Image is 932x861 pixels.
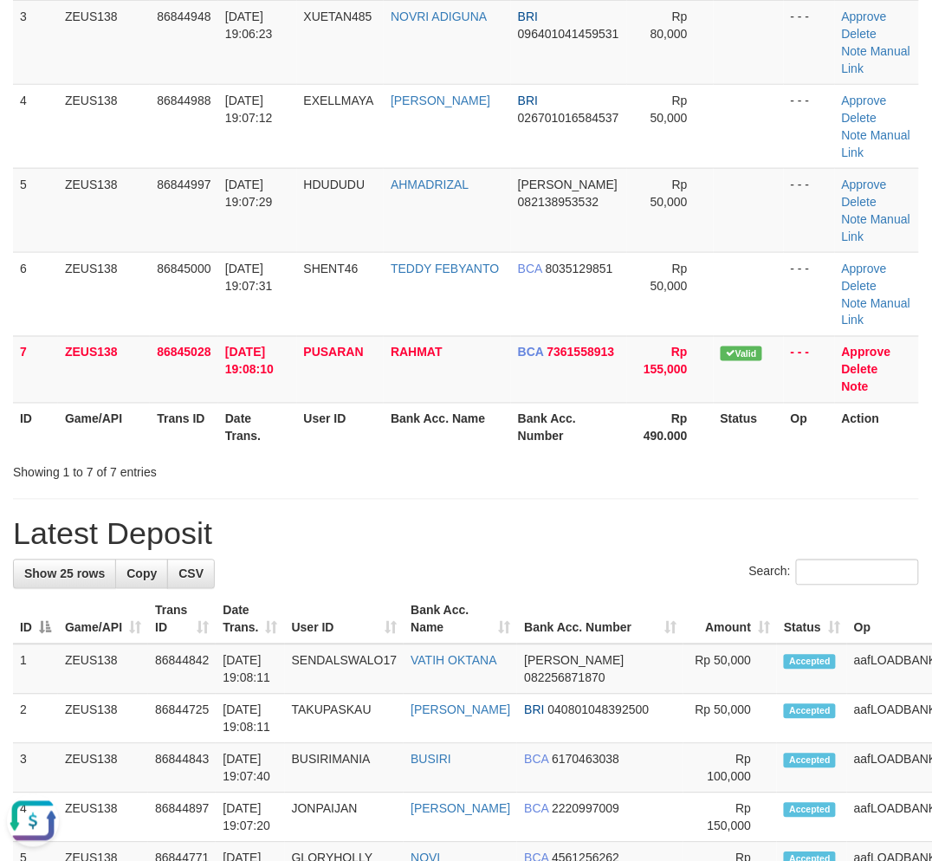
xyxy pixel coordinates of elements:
[58,403,150,452] th: Game/API
[842,111,877,125] a: Delete
[216,744,284,793] td: [DATE] 19:07:40
[157,346,210,359] span: 86845028
[784,168,835,252] td: - - -
[683,695,777,744] td: Rp 50,000
[58,695,148,744] td: ZEUS138
[524,802,548,816] span: BCA
[784,704,836,719] span: Accepted
[842,346,891,359] a: Approve
[58,252,150,336] td: ZEUS138
[178,567,204,581] span: CSV
[842,44,910,75] a: Manual Link
[518,94,538,107] span: BRI
[58,793,148,843] td: ZEUS138
[842,128,868,142] a: Note
[411,703,510,717] a: [PERSON_NAME]
[13,595,58,644] th: ID: activate to sort column descending
[216,793,284,843] td: [DATE] 19:07:20
[777,595,847,644] th: Status: activate to sort column ascending
[842,178,887,191] a: Approve
[650,178,688,209] span: Rp 50,000
[842,363,878,377] a: Delete
[524,671,605,685] span: Copy 082256871870 to clipboard
[784,84,835,168] td: - - -
[784,252,835,336] td: - - -
[842,10,887,23] a: Approve
[297,403,385,452] th: User ID
[683,595,777,644] th: Amount: activate to sort column ascending
[285,595,405,644] th: User ID: activate to sort column ascending
[511,403,627,452] th: Bank Acc. Number
[13,336,58,403] td: 7
[842,44,868,58] a: Note
[391,10,487,23] a: NOVRI ADIGUNA
[285,695,405,744] td: TAKUPASKAU
[518,27,619,41] span: Copy 096401041459531 to clipboard
[411,654,497,668] a: VATIH OKTANA
[784,336,835,403] td: - - -
[842,296,910,327] a: Manual Link
[218,403,297,452] th: Date Trans.
[216,695,284,744] td: [DATE] 19:08:11
[518,262,542,275] span: BCA
[13,457,375,482] div: Showing 1 to 7 of 7 entries
[148,644,216,695] td: 86844842
[225,262,273,293] span: [DATE] 19:07:31
[644,346,688,377] span: Rp 155,000
[518,111,619,125] span: Copy 026701016584537 to clipboard
[714,403,784,452] th: Status
[835,403,919,452] th: Action
[304,10,372,23] span: XUETAN485
[627,403,714,452] th: Rp 490.000
[842,279,877,293] a: Delete
[157,94,210,107] span: 86844988
[148,695,216,744] td: 86844725
[157,10,210,23] span: 86844948
[13,84,58,168] td: 4
[391,262,499,275] a: TEDDY FEBYANTO
[552,753,619,767] span: Copy 6170463038 to clipboard
[796,560,919,586] input: Search:
[13,744,58,793] td: 3
[524,753,548,767] span: BCA
[683,744,777,793] td: Rp 100,000
[842,195,877,209] a: Delete
[157,178,210,191] span: 86844997
[650,262,688,293] span: Rp 50,000
[547,346,615,359] span: Copy 7361558913 to clipboard
[784,754,836,768] span: Accepted
[411,753,451,767] a: BUSIRI
[518,178,618,191] span: [PERSON_NAME]
[842,262,887,275] a: Approve
[784,655,836,670] span: Accepted
[784,803,836,818] span: Accepted
[518,10,538,23] span: BRI
[13,560,116,589] a: Show 25 rows
[13,168,58,252] td: 5
[842,296,868,310] a: Note
[58,644,148,695] td: ZEUS138
[784,403,835,452] th: Op
[304,94,374,107] span: EXELLMAYA
[683,644,777,695] td: Rp 50,000
[842,27,877,41] a: Delete
[58,336,150,403] td: ZEUS138
[518,346,544,359] span: BCA
[216,644,284,695] td: [DATE] 19:08:11
[148,744,216,793] td: 86844843
[225,178,273,209] span: [DATE] 19:07:29
[58,168,150,252] td: ZEUS138
[411,802,510,816] a: [PERSON_NAME]
[58,744,148,793] td: ZEUS138
[216,595,284,644] th: Date Trans.: activate to sort column ascending
[683,793,777,843] td: Rp 150,000
[552,802,619,816] span: Copy 2220997009 to clipboard
[304,346,364,359] span: PUSARAN
[285,744,405,793] td: BUSIRIMANIA
[285,644,405,695] td: SENDALSWALO17
[13,252,58,336] td: 6
[13,644,58,695] td: 1
[391,94,490,107] a: [PERSON_NAME]
[167,560,215,589] a: CSV
[842,94,887,107] a: Approve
